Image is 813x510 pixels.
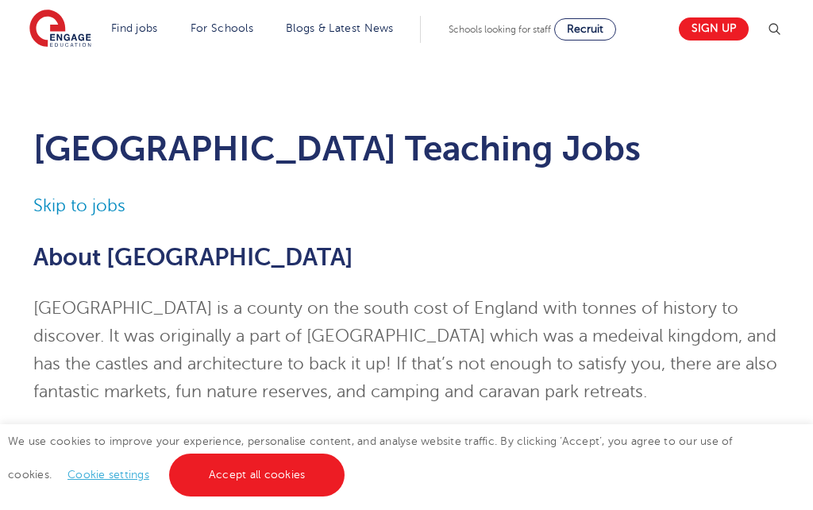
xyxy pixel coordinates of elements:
[29,10,91,49] img: Engage Education
[191,22,253,34] a: For Schools
[111,22,158,34] a: Find jobs
[169,454,345,496] a: Accept all cookies
[554,18,616,41] a: Recruit
[33,129,780,168] h1: [GEOGRAPHIC_DATA] Teaching Jobs
[33,196,125,215] a: Skip to jobs
[8,435,733,481] span: We use cookies to improve your experience, personalise content, and analyse website traffic. By c...
[33,244,780,271] h2: About [GEOGRAPHIC_DATA]
[679,17,749,41] a: Sign up
[449,24,551,35] span: Schools looking for staff
[286,22,394,34] a: Blogs & Latest News
[67,469,149,481] a: Cookie settings
[567,23,603,35] span: Recruit
[33,295,780,406] p: [GEOGRAPHIC_DATA] is a county on the south cost of England with tonnes of history to discover. It...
